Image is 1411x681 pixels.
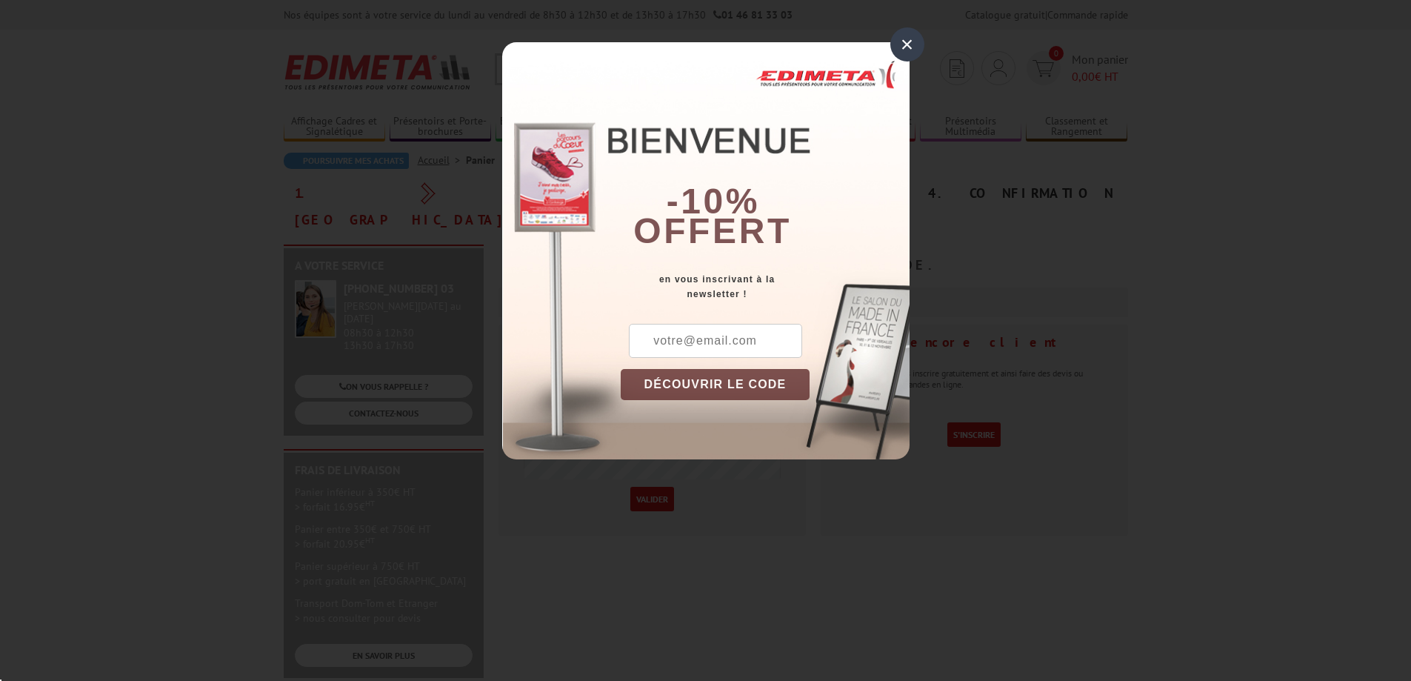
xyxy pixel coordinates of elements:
[629,324,802,358] input: votre@email.com
[621,272,910,302] div: en vous inscrivant à la newsletter !
[667,182,760,221] b: -10%
[621,369,810,400] button: DÉCOUVRIR LE CODE
[633,211,792,250] font: offert
[890,27,924,62] div: ×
